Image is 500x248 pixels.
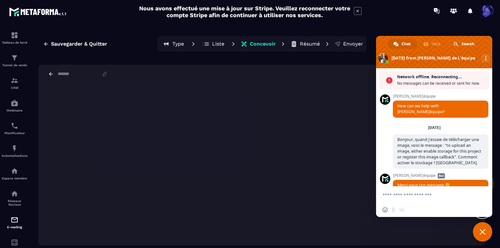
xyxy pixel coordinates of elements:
[2,27,27,49] a: formationformationTableau de bord
[438,173,445,178] span: Bot
[11,190,18,198] img: social-network
[397,137,481,166] span: Bonjour, quand j'essaie de télécharger une image, voici le message : "to upload an image, either ...
[2,41,27,44] p: Tableau de bord
[38,38,112,50] button: Sauvegarder & Quitter
[393,94,488,99] span: [PERSON_NAME]équipe
[2,109,27,112] p: Webinaire
[2,72,27,94] a: formationformationCRM
[199,38,228,50] button: Liste
[448,39,481,49] a: Search
[289,38,322,50] button: Résumé
[393,173,488,178] span: [PERSON_NAME]équipe
[11,167,18,175] img: automations
[11,77,18,84] img: formation
[397,80,486,87] span: No messages can be received or sent for now.
[2,177,27,180] p: Espace membre
[2,154,27,157] p: Automatisations
[333,38,365,50] button: Envoyer
[2,94,27,117] a: automationsautomationsWebinaire
[473,222,492,242] a: Close chat
[212,41,224,47] p: Liste
[11,99,18,107] img: automations
[2,225,27,229] p: E-mailing
[11,122,18,130] img: scheduler
[2,199,27,206] p: Réseaux Sociaux
[2,49,27,72] a: formationformationTunnel de vente
[11,239,18,246] img: accountant
[9,6,67,17] img: logo
[2,86,27,90] p: CRM
[172,41,184,47] p: Type
[11,54,18,62] img: formation
[11,31,18,39] img: formation
[159,38,188,50] button: Type
[51,41,107,47] span: Sauvegarder & Quitter
[2,140,27,162] a: automationsautomationsAutomatisations
[2,117,27,140] a: schedulerschedulerPlanificateur
[2,131,27,135] p: Planificateur
[397,74,486,80] span: Network offline. Reconnecting...
[397,182,480,234] span: Merci pour ton message 😊 Nous l’avons bien reçu — un membre de notre équipe va te répondre très p...
[428,126,441,130] div: [DATE]
[250,41,276,47] p: Concevoir
[2,162,27,185] a: automationsautomationsEspace membre
[462,39,474,49] span: Search
[139,5,351,18] h2: Nous avons effectué une mise à jour sur Stripe. Veuillez reconnecter votre compte Stripe afin de ...
[239,38,278,50] button: Concevoir
[402,39,411,49] span: Chat
[2,211,27,234] a: emailemailE-mailing
[343,41,363,47] p: Envoyer
[11,216,18,224] img: email
[2,63,27,67] p: Tunnel de vente
[11,145,18,152] img: automations
[383,207,388,212] span: Insert an emoji
[2,185,27,211] a: social-networksocial-networkRéseaux Sociaux
[388,39,417,49] a: Chat
[300,41,320,47] p: Résumé
[383,187,473,203] textarea: Compose your message...
[397,103,444,114] span: How can we help with [PERSON_NAME]équipe?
